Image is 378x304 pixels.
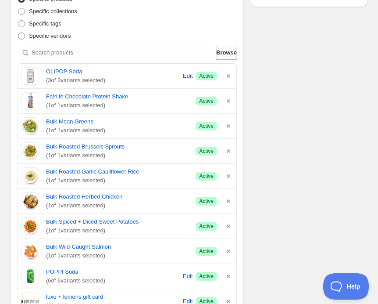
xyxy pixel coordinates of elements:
span: ( 1 of 1 variants selected) [46,226,189,235]
a: POPPI Soda [46,268,180,276]
a: luxe + lemons gift card [46,293,180,301]
span: Active [199,198,214,205]
span: ( 1 of 1 variants selected) [46,201,189,210]
span: ( 3 of 3 variants selected) [46,76,180,85]
a: Bulk Spiced + Diced Sweet Potatoes [46,217,189,226]
span: Active [199,173,214,180]
span: Specific collections [29,8,77,14]
span: Active [199,223,214,230]
a: Bulk Roasted Garlic Cauliflower Rice [46,167,189,176]
a: OLIPOP Soda [46,67,180,76]
span: ( 1 of 1 variants selected) [46,251,189,260]
input: Search products [32,46,214,60]
a: Fa!rlife Chocolate Protein Shake [46,92,189,101]
span: ( 1 of 1 variants selected) [46,126,189,135]
span: Active [199,123,214,130]
button: Browse [216,46,237,60]
button: Edit [182,69,194,83]
span: Active [199,248,214,255]
span: Specific vendors [29,33,71,39]
span: Active [199,98,214,105]
span: Active [199,148,214,155]
span: Edit [183,72,193,80]
a: Bulk Mean Greens [46,117,189,126]
iframe: Toggle Customer Support [323,273,369,300]
span: ( 1 of 1 variants selected) [46,101,189,110]
a: Bulk Wild-Caught Salmon [46,242,189,251]
a: Bulk Roasted Brussels Sprouts [46,142,189,151]
span: Browse [216,48,237,57]
span: Active [199,273,214,280]
span: ( 1 of 1 variants selected) [46,151,189,160]
span: ( 1 of 1 variants selected) [46,176,189,185]
span: ( 6 of 6 variants selected) [46,276,180,285]
span: Specific tags [29,20,61,27]
button: Edit [182,269,194,283]
a: Bulk Roasted Herbed Chicken [46,192,189,201]
span: Edit [183,272,193,281]
span: Active [199,72,214,80]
